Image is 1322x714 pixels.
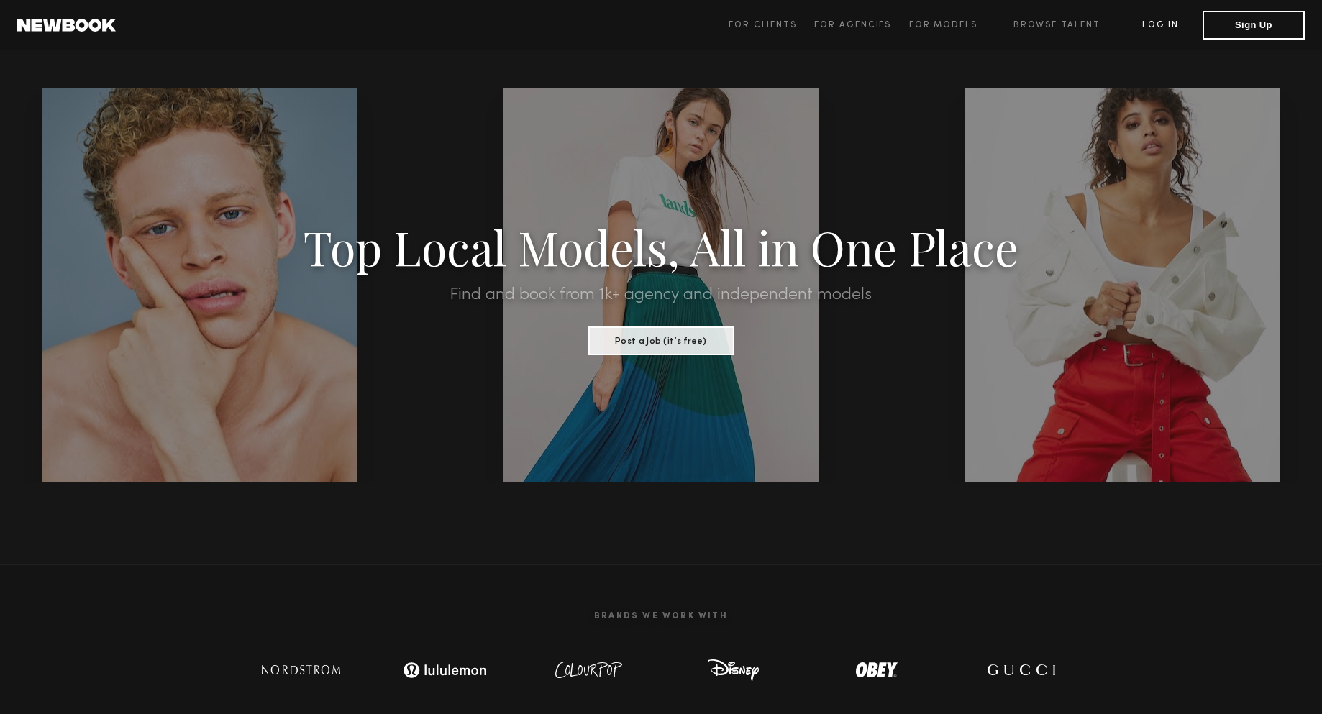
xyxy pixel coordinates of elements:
[588,326,734,355] button: Post a Job (it’s free)
[686,656,780,685] img: logo-disney.svg
[729,17,814,34] a: For Clients
[814,21,891,29] span: For Agencies
[251,656,352,685] img: logo-nordstrom.svg
[99,224,1223,269] h1: Top Local Models, All in One Place
[729,21,797,29] span: For Clients
[229,594,1093,639] h2: Brands We Work With
[909,17,995,34] a: For Models
[1118,17,1203,34] a: Log in
[1203,11,1305,40] button: Sign Up
[974,656,1067,685] img: logo-gucci.svg
[395,656,496,685] img: logo-lulu.svg
[909,21,977,29] span: For Models
[542,656,636,685] img: logo-colour-pop.svg
[814,17,908,34] a: For Agencies
[588,331,734,347] a: Post a Job (it’s free)
[99,286,1223,303] h2: Find and book from 1k+ agency and independent models
[830,656,924,685] img: logo-obey.svg
[995,17,1118,34] a: Browse Talent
